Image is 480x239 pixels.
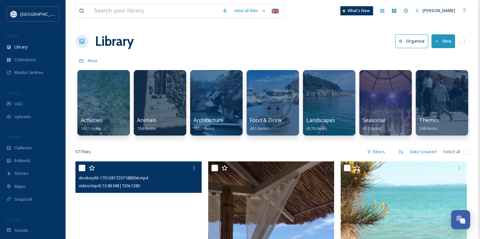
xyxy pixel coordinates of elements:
[231,4,269,17] a: View all files
[340,6,373,15] a: What's New
[419,117,439,124] span: Themes
[7,34,18,39] span: MEDIA
[88,57,97,64] a: Root
[363,117,385,131] a: Seasonal418 items
[79,183,140,189] span: video/mp4 | 13.86 MB | 720 x 1280
[193,117,224,124] span: Architecture
[306,117,335,131] a: Landscapes4576 items
[88,58,97,64] span: Root
[395,34,428,48] button: Organise
[14,183,25,190] span: Maps
[14,170,29,176] span: Stories
[269,5,281,17] div: 🇬🇧
[431,34,455,48] button: New
[419,125,438,131] span: 248 items
[20,11,62,17] span: [GEOGRAPHIC_DATA]
[364,145,388,158] div: Filters
[395,34,431,48] a: Organise
[14,114,31,120] span: Uploads
[419,117,439,131] a: Themes248 items
[14,101,23,107] span: UGC
[193,117,224,131] a: Architecture1507 items
[7,135,22,139] span: WIDGETS
[14,57,36,63] span: Collections
[81,117,102,124] span: Activities
[81,117,102,131] a: Activities1431 items
[363,117,385,124] span: Seasonal
[137,117,156,124] span: Animals
[250,117,282,131] a: Food & Drink461 items
[306,117,335,124] span: Landscapes
[423,8,455,13] span: [PERSON_NAME]
[14,227,28,233] span: Socials
[412,4,458,17] a: [PERSON_NAME]
[95,31,134,51] a: Library
[14,44,28,50] span: Library
[75,149,91,155] span: 571 file s
[407,145,440,158] div: Date Created
[451,210,470,229] button: Open Chat
[250,117,282,124] span: Food & Drink
[79,175,148,181] span: devikey90-17912817297188904.mp4
[81,125,102,131] span: 1431 items
[91,4,219,18] input: Search your library
[363,125,381,131] span: 418 items
[14,145,32,151] span: Galleries
[14,69,43,76] span: Media Centres
[14,157,30,164] span: Embeds
[10,11,17,17] img: HTZ_logo_EN.svg
[7,217,20,222] span: SOCIALS
[443,149,460,155] span: Select all
[193,125,214,131] span: 1507 items
[306,125,327,131] span: 4576 items
[250,125,269,131] span: 461 items
[137,117,156,131] a: Animals184 items
[14,196,32,202] span: SnapLink
[7,91,21,96] span: COLLECT
[137,125,156,131] span: 184 items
